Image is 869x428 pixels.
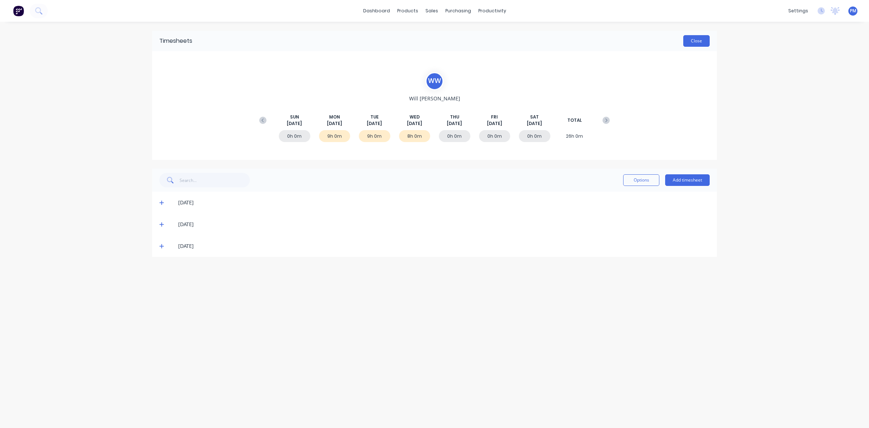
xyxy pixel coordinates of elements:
[407,120,422,127] span: [DATE]
[475,5,510,16] div: productivity
[410,114,420,120] span: WED
[425,72,444,90] div: W W
[442,5,475,16] div: purchasing
[527,120,542,127] span: [DATE]
[367,120,382,127] span: [DATE]
[279,130,310,142] div: 0h 0m
[180,173,250,187] input: Search...
[327,120,342,127] span: [DATE]
[409,95,460,102] span: Will [PERSON_NAME]
[447,120,462,127] span: [DATE]
[359,130,390,142] div: 9h 0m
[178,199,710,207] div: [DATE]
[178,220,710,228] div: [DATE]
[394,5,422,16] div: products
[519,130,550,142] div: 0h 0m
[567,117,582,124] span: TOTAL
[287,120,302,127] span: [DATE]
[850,8,856,14] span: PM
[530,114,539,120] span: SAT
[159,37,192,45] div: Timesheets
[479,130,511,142] div: 0h 0m
[450,114,459,120] span: THU
[360,5,394,16] a: dashboard
[13,5,24,16] img: Factory
[683,35,710,47] button: Close
[178,242,710,250] div: [DATE]
[623,174,659,186] button: Options
[370,114,379,120] span: TUE
[491,114,498,120] span: FRI
[329,114,340,120] span: MON
[422,5,442,16] div: sales
[785,5,812,16] div: settings
[399,130,431,142] div: 8h 0m
[290,114,299,120] span: SUN
[487,120,502,127] span: [DATE]
[665,174,710,186] button: Add timesheet
[439,130,470,142] div: 0h 0m
[559,130,591,142] div: 26h 0m
[319,130,350,142] div: 9h 0m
